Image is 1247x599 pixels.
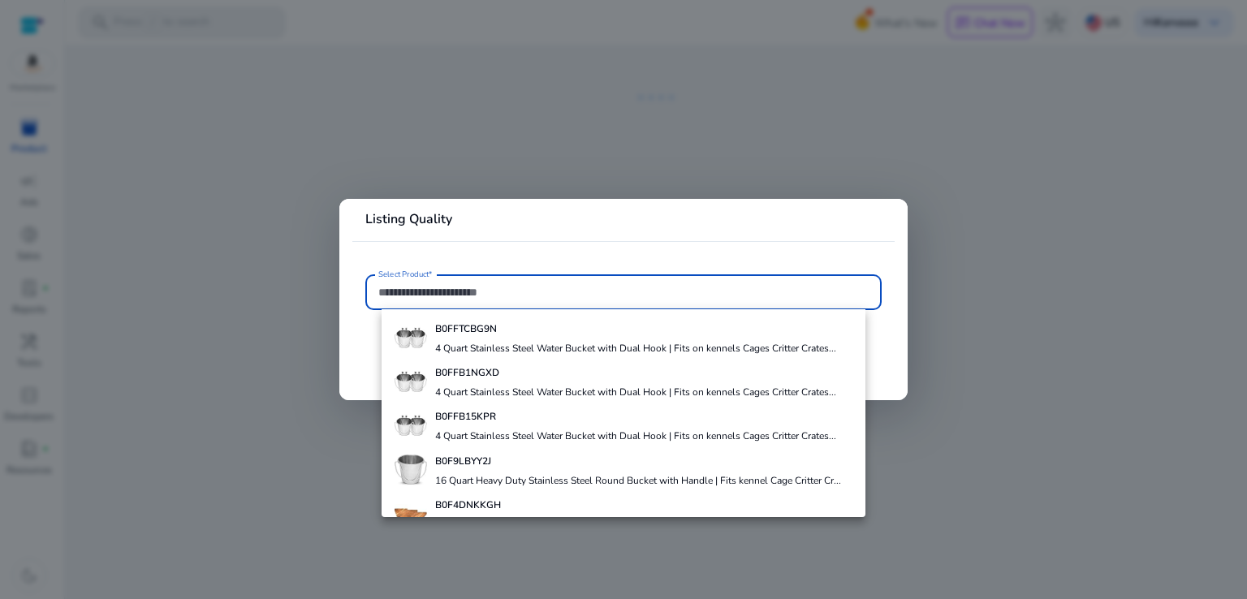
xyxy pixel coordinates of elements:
img: 31HtVDKDS-L._AC_US100_.jpg [395,454,427,486]
mat-label: Select Product* [378,269,433,280]
b: B0FFTCBG9N [435,322,497,335]
b: B0F9LBYY2J [435,455,491,468]
b: B0FFB15KPR [435,410,496,423]
b: B0FFB1NGXD [435,366,499,379]
h4: 4 Quart Stainless Steel Water Bucket with Dual Hook | Fits on kennels Cages Critter Crates... [435,342,836,355]
h4: 16 Quart Heavy Duty Stainless Steel Round Bucket with Handle | Fits kennel Cage Critter Cr... [435,474,841,487]
img: 31z7AxnANPL._AC_US100_.jpg [395,365,427,398]
b: Listing Quality [365,210,452,228]
h4: 4 Quart Stainless Steel Water Bucket with Dual Hook | Fits on kennels Cages Critter Crates... [435,386,836,399]
b: B0F4DNKKGH [435,498,501,511]
img: 31F5fi2CiCL._AC_US100_.jpg [395,504,427,537]
img: 31z7AxnANPL._AC_US100_.jpg [395,409,427,442]
h4: 4 Quart Stainless Steel Water Bucket with Dual Hook | Fits on kennels Cages Critter Crates... [435,429,836,442]
img: 31z7AxnANPL._AC_US100_.jpg [395,321,427,354]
